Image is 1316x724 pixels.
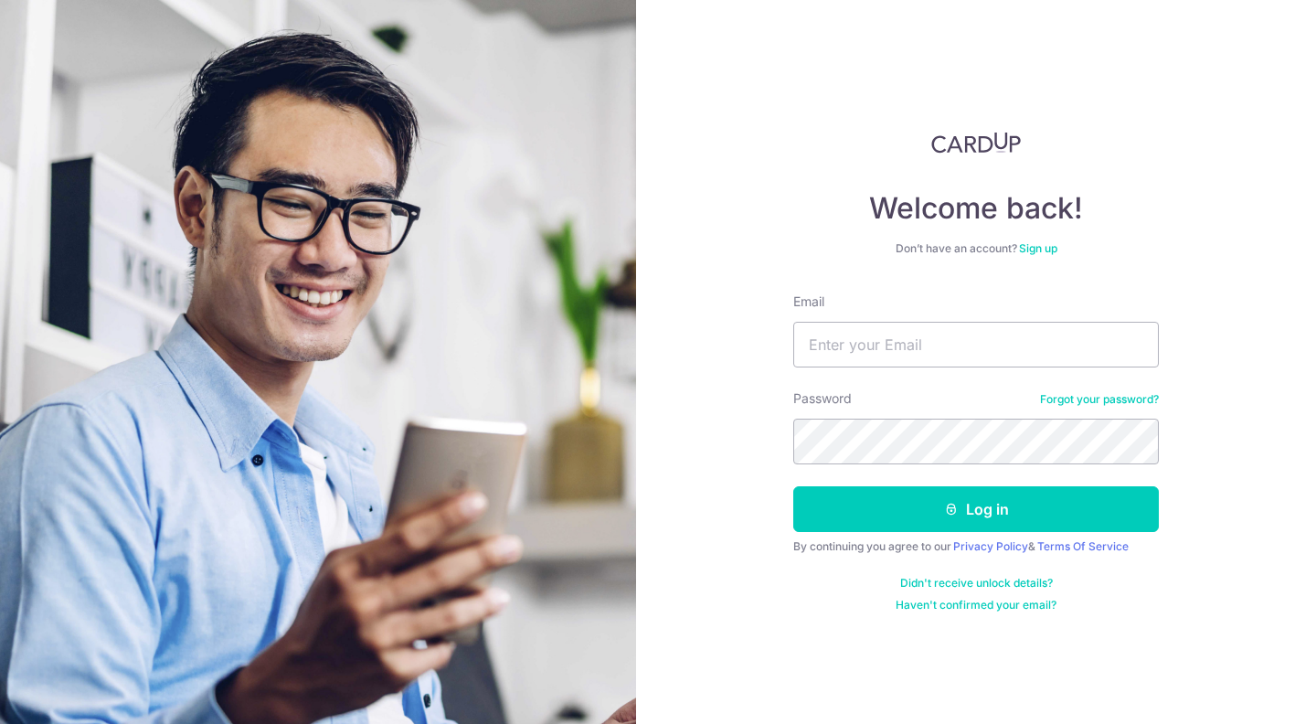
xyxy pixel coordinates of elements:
[931,132,1021,154] img: CardUp Logo
[793,190,1159,227] h4: Welcome back!
[793,539,1159,554] div: By continuing you agree to our &
[900,576,1053,591] a: Didn't receive unlock details?
[896,598,1056,612] a: Haven't confirmed your email?
[793,322,1159,367] input: Enter your Email
[793,486,1159,532] button: Log in
[793,389,852,408] label: Password
[1019,241,1057,255] a: Sign up
[793,293,824,311] label: Email
[1040,392,1159,407] a: Forgot your password?
[953,539,1028,553] a: Privacy Policy
[793,241,1159,256] div: Don’t have an account?
[1037,539,1129,553] a: Terms Of Service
